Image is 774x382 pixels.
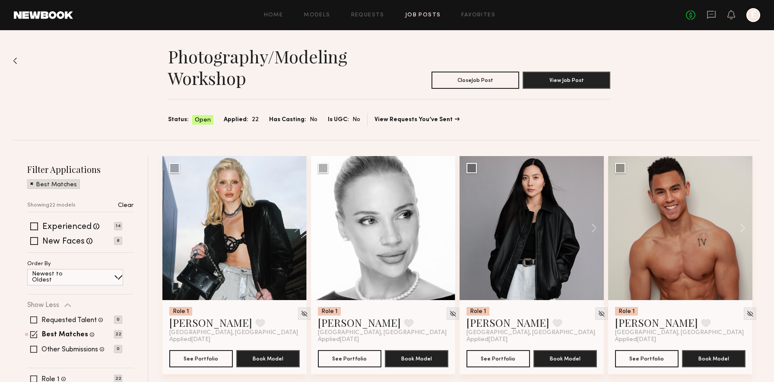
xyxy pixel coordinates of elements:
[318,329,447,336] span: [GEOGRAPHIC_DATA], [GEOGRAPHIC_DATA]
[264,13,283,18] a: Home
[682,354,745,362] a: Book Model
[114,345,122,353] p: 0
[461,13,495,18] a: Favorites
[385,350,448,367] button: Book Model
[301,310,308,317] img: Unhide Model
[449,310,457,317] img: Unhide Model
[318,336,448,343] div: Applied [DATE]
[168,46,389,89] h1: Photography/Modeling Workshop
[328,115,349,125] span: Is UGC:
[41,317,97,324] label: Requested Talent
[615,316,698,329] a: [PERSON_NAME]
[32,271,83,283] p: Newest to Oldest
[405,13,441,18] a: Job Posts
[431,72,519,89] button: CloseJob Post
[252,115,259,125] span: 22
[523,72,610,89] button: View Job Post
[118,203,133,209] p: Clear
[615,329,744,336] span: [GEOGRAPHIC_DATA], [GEOGRAPHIC_DATA]
[169,336,300,343] div: Applied [DATE]
[615,336,745,343] div: Applied [DATE]
[27,261,51,267] p: Order By
[27,203,76,208] p: Showing 22 models
[318,316,401,329] a: [PERSON_NAME]
[236,350,300,367] button: Book Model
[42,332,88,338] label: Best Matches
[466,329,595,336] span: [GEOGRAPHIC_DATA], [GEOGRAPHIC_DATA]
[169,307,192,316] div: Role 1
[41,346,98,353] label: Other Submissions
[318,350,381,367] button: See Portfolio
[533,350,597,367] button: Book Model
[42,223,92,232] label: Experienced
[310,115,317,125] span: No
[466,336,597,343] div: Applied [DATE]
[224,115,248,125] span: Applied:
[42,238,85,246] label: New Faces
[466,307,489,316] div: Role 1
[114,330,122,338] p: 22
[114,237,122,245] p: 8
[304,13,330,18] a: Models
[615,307,638,316] div: Role 1
[269,115,306,125] span: Has Casting:
[236,354,300,362] a: Book Model
[385,354,448,362] a: Book Model
[374,117,460,123] a: View Requests You’ve Sent
[169,350,233,367] button: See Portfolio
[168,115,189,125] span: Status:
[169,316,252,329] a: [PERSON_NAME]
[13,57,17,64] img: Back to previous page
[598,310,605,317] img: Unhide Model
[169,329,298,336] span: [GEOGRAPHIC_DATA], [GEOGRAPHIC_DATA]
[195,116,211,125] span: Open
[352,115,360,125] span: No
[746,310,754,317] img: Unhide Model
[27,163,133,175] h2: Filter Applications
[615,350,679,367] button: See Portfolio
[318,307,341,316] div: Role 1
[36,182,77,188] p: Best Matches
[114,222,122,230] p: 14
[351,13,384,18] a: Requests
[114,316,122,324] p: 0
[466,350,530,367] button: See Portfolio
[533,354,597,362] a: Book Model
[682,350,745,367] button: Book Model
[466,316,549,329] a: [PERSON_NAME]
[746,8,760,22] a: E
[27,302,59,309] p: Show Less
